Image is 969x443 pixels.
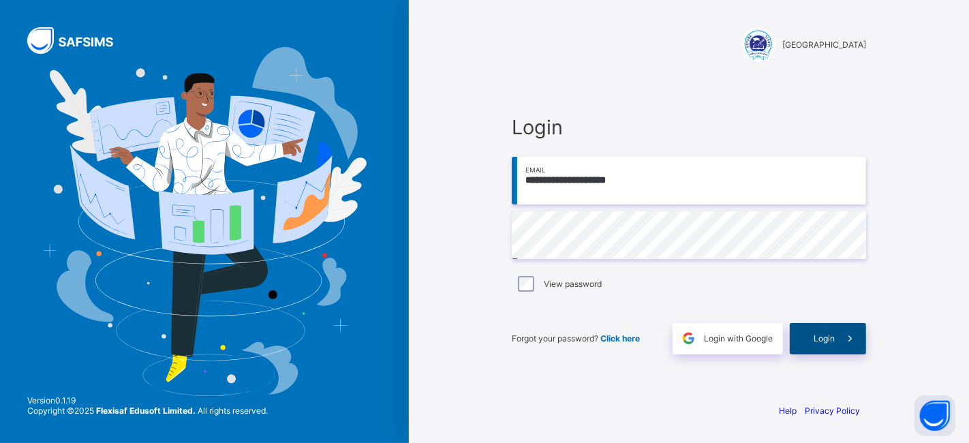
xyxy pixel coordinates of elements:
[704,333,773,343] span: Login with Google
[512,115,866,139] span: Login
[914,395,955,436] button: Open asap
[42,47,367,396] img: Hero Image
[27,406,268,416] span: Copyright © 2025 All rights reserved.
[779,406,797,416] a: Help
[814,333,835,343] span: Login
[805,406,860,416] a: Privacy Policy
[544,279,602,289] label: View password
[681,331,696,346] img: google.396cfc9801f0270233282035f929180a.svg
[600,333,640,343] a: Click here
[782,40,866,50] span: [GEOGRAPHIC_DATA]
[96,406,196,416] strong: Flexisaf Edusoft Limited.
[27,27,129,54] img: SAFSIMS Logo
[512,333,640,343] span: Forgot your password?
[27,395,268,406] span: Version 0.1.19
